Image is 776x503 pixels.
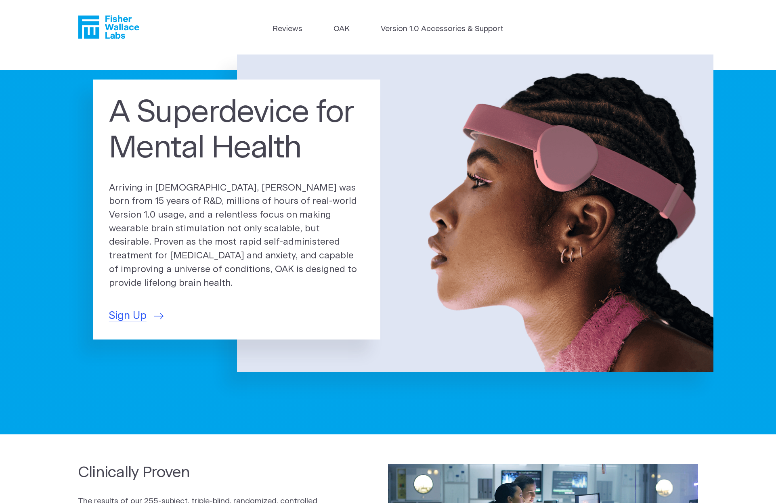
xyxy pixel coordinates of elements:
[78,15,139,39] a: Fisher Wallace
[333,23,350,35] a: OAK
[109,181,365,290] p: Arriving in [DEMOGRAPHIC_DATA], [PERSON_NAME] was born from 15 years of R&D, millions of hours of...
[273,23,302,35] a: Reviews
[109,308,164,324] a: Sign Up
[381,23,503,35] a: Version 1.0 Accessories & Support
[109,308,147,324] span: Sign Up
[109,95,365,166] h1: A Superdevice for Mental Health
[78,462,326,483] h2: Clinically Proven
